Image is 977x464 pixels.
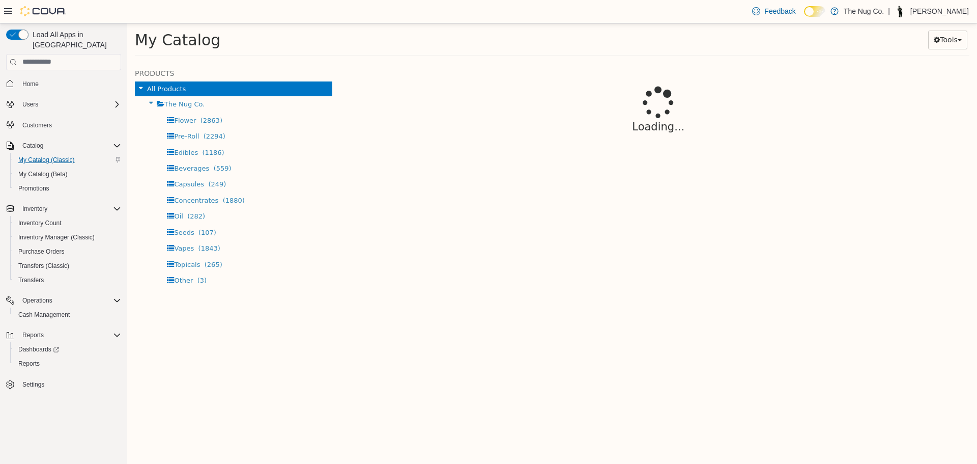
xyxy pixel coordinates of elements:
[47,93,69,101] span: Flower
[18,311,70,319] span: Cash Management
[18,119,56,131] a: Customers
[8,8,93,25] span: My Catalog
[22,296,52,305] span: Operations
[18,276,44,284] span: Transfers
[47,253,66,261] span: Other
[14,309,121,321] span: Cash Management
[10,273,125,287] button: Transfers
[18,184,49,193] span: Promotions
[47,109,72,117] span: Pre-Roll
[47,157,77,165] span: Capsules
[22,121,52,129] span: Customers
[22,380,44,389] span: Settings
[20,62,59,69] span: All Products
[14,358,44,370] a: Reports
[14,343,63,356] a: Dashboards
[2,118,125,132] button: Customers
[14,182,53,195] a: Promotions
[10,216,125,230] button: Inventory Count
[18,360,40,368] span: Reports
[18,378,48,391] a: Settings
[14,231,99,243] a: Inventory Manager (Classic)
[18,140,47,152] button: Catalog
[47,205,67,213] span: Seeds
[18,98,121,111] span: Users
[71,221,93,229] span: (1843)
[14,343,121,356] span: Dashboards
[18,345,59,353] span: Dashboards
[37,77,78,85] span: The Nug Co.
[18,329,121,341] span: Reports
[47,237,73,245] span: Topicals
[14,182,121,195] span: Promotions
[18,170,68,178] span: My Catalog (Beta)
[96,173,118,181] span: (1880)
[888,5,890,17] p: |
[28,30,121,50] span: Load All Apps in [GEOGRAPHIC_DATA]
[47,125,71,133] span: Edibles
[14,154,121,166] span: My Catalog (Classic)
[764,6,795,16] span: Feedback
[910,5,969,17] p: [PERSON_NAME]
[47,173,91,181] span: Concentrates
[77,237,95,245] span: (265)
[2,76,125,91] button: Home
[47,221,67,229] span: Vapes
[18,119,121,131] span: Customers
[14,260,121,272] span: Transfers (Classic)
[14,154,79,166] a: My Catalog (Classic)
[18,378,121,391] span: Settings
[22,331,44,339] span: Reports
[18,294,121,307] span: Operations
[18,203,51,215] button: Inventory
[22,80,39,88] span: Home
[18,329,48,341] button: Reports
[60,189,78,197] span: (282)
[2,293,125,308] button: Operations
[14,231,121,243] span: Inventory Manager (Classic)
[2,97,125,112] button: Users
[18,156,75,164] span: My Catalog (Classic)
[18,140,121,152] span: Catalog
[14,260,73,272] a: Transfers (Classic)
[10,167,125,181] button: My Catalog (Beta)
[8,44,205,56] h5: Products
[2,377,125,392] button: Settings
[804,6,825,17] input: Dark Mode
[894,5,906,17] div: Thomas Leeder
[10,342,125,357] a: Dashboards
[2,202,125,216] button: Inventory
[748,1,799,21] a: Feedback
[10,244,125,259] button: Purchase Orders
[81,157,99,165] span: (249)
[18,233,95,241] span: Inventory Manager (Classic)
[10,308,125,322] button: Cash Management
[87,141,104,149] span: (559)
[251,96,812,112] p: Loading...
[18,78,43,90] a: Home
[14,274,48,286] a: Transfers
[14,309,74,321] a: Cash Management
[14,358,121,370] span: Reports
[22,205,47,213] span: Inventory
[18,203,121,215] span: Inventory
[14,168,121,180] span: My Catalog (Beta)
[18,98,42,111] button: Users
[18,219,62,227] span: Inventory Count
[75,125,97,133] span: (1186)
[71,205,89,213] span: (107)
[10,153,125,167] button: My Catalog (Classic)
[47,189,55,197] span: Oil
[73,93,95,101] span: (2863)
[14,274,121,286] span: Transfers
[2,328,125,342] button: Reports
[47,141,82,149] span: Beverages
[10,181,125,196] button: Promotions
[14,217,121,229] span: Inventory Count
[18,294,56,307] button: Operations
[18,248,65,256] span: Purchase Orders
[22,100,38,108] span: Users
[6,72,121,419] nav: Complex example
[10,230,125,244] button: Inventory Manager (Classic)
[844,5,884,17] p: The Nug Co.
